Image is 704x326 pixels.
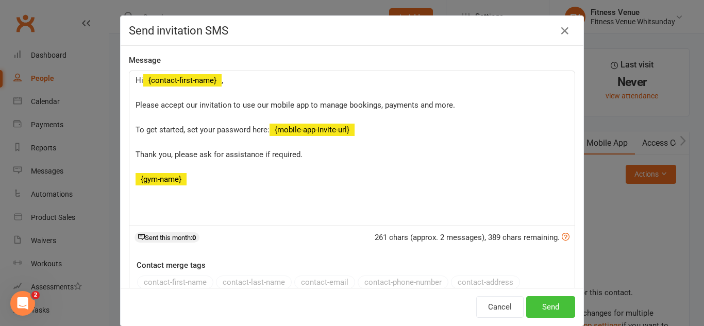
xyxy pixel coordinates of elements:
strong: 0 [192,234,196,242]
span: 2 [31,291,40,299]
span: Please accept our invitation to use our mobile app to manage bookings, payments and more. [136,100,455,110]
label: Contact merge tags [137,259,206,271]
div: 261 chars (approx. 2 messages), 389 chars remaining. [375,231,569,244]
div: Sent this month: [135,232,199,243]
span: , [222,76,223,85]
button: Send [526,296,575,318]
button: Cancel [476,296,524,318]
span: Hi [136,76,143,85]
label: Message [129,54,161,66]
span: To get started, set your password here: [136,125,270,134]
h4: Send invitation SMS [129,24,575,37]
span: Thank you, please ask for assistance if required. [136,150,303,159]
button: Close [557,23,573,39]
iframe: Intercom live chat [10,291,35,316]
